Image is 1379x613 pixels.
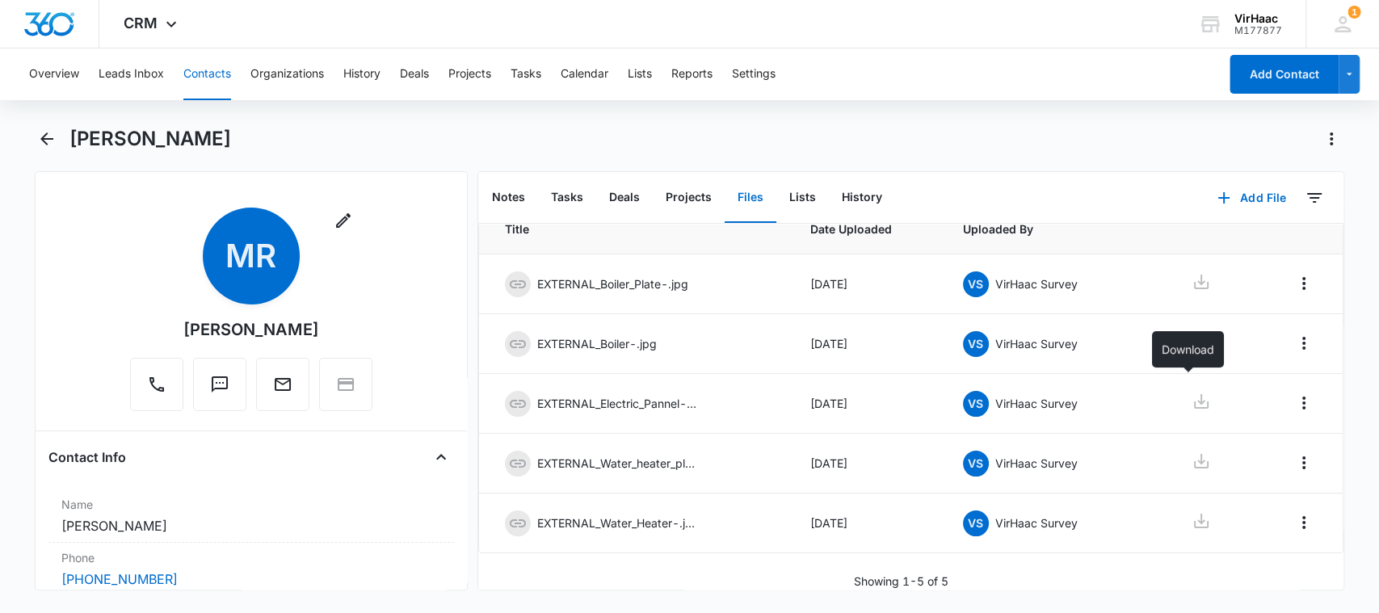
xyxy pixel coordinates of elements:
button: Overflow Menu [1291,390,1317,416]
button: Call [130,358,183,411]
p: VirHaac Survey [995,514,1078,531]
button: Overflow Menu [1291,450,1317,476]
button: Contacts [183,48,231,100]
button: Close [428,444,454,470]
button: Overview [29,48,79,100]
button: Add Contact [1230,55,1339,94]
span: Title [505,220,771,237]
button: History [343,48,380,100]
button: Files [725,173,776,223]
td: [DATE] [791,254,944,314]
button: Add File [1201,178,1301,217]
span: VS [963,331,989,357]
button: Filters [1301,185,1327,211]
button: Reports [671,48,713,100]
span: VS [963,510,989,536]
h4: Contact Info [48,447,126,467]
button: Tasks [511,48,541,100]
p: EXTERNAL_Electric_Pannel-.jpg [537,395,699,412]
span: CRM [124,15,158,31]
button: Projects [653,173,725,223]
button: Text [193,358,246,411]
button: Actions [1318,126,1344,152]
div: Download [1152,331,1224,367]
span: 1 [1347,6,1360,19]
p: VirHaac Survey [995,275,1078,292]
button: Calendar [561,48,608,100]
button: Projects [448,48,491,100]
button: Tasks [538,173,596,223]
p: VirHaac Survey [995,455,1078,472]
label: Name [61,496,442,513]
p: Showing 1-5 of 5 [854,573,948,590]
p: VirHaac Survey [995,335,1078,352]
button: Lists [776,173,829,223]
td: [DATE] [791,493,944,553]
a: Call [130,383,183,397]
span: VS [963,271,989,297]
p: EXTERNAL_Boiler-.jpg [537,335,657,352]
td: [DATE] [791,434,944,493]
button: Overflow Menu [1291,271,1317,296]
td: [DATE] [791,374,944,434]
span: Uploaded By [963,220,1127,237]
button: Back [35,126,60,152]
button: Organizations [250,48,324,100]
button: Deals [400,48,429,100]
span: MR [203,208,300,304]
button: Leads Inbox [99,48,164,100]
button: Email [256,358,309,411]
td: [DATE] [791,314,944,374]
label: Phone [61,549,442,566]
span: VS [963,391,989,417]
button: Settings [732,48,776,100]
button: Lists [628,48,652,100]
a: Email [256,383,309,397]
div: account id [1234,25,1282,36]
button: Deals [596,173,653,223]
div: notifications count [1347,6,1360,19]
p: EXTERNAL_Boiler_Plate-.jpg [537,275,688,292]
a: [PHONE_NUMBER] [61,569,178,589]
div: account name [1234,12,1282,25]
p: EXTERNAL_Water_Heater-.jpg [537,514,699,531]
dd: [PERSON_NAME] [61,516,442,535]
button: Overflow Menu [1291,330,1317,356]
a: Text [193,383,246,397]
span: VS [963,451,989,477]
button: History [829,173,895,223]
p: VirHaac Survey [995,395,1078,412]
div: [PERSON_NAME] [183,317,318,342]
h1: [PERSON_NAME] [69,127,231,151]
div: Phone[PHONE_NUMBER] [48,543,455,596]
span: Date Uploaded [810,220,924,237]
button: Notes [479,173,538,223]
p: EXTERNAL_Water_heater_plate-.jpg [537,455,699,472]
button: Overflow Menu [1291,510,1317,535]
div: Name[PERSON_NAME] [48,489,455,543]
